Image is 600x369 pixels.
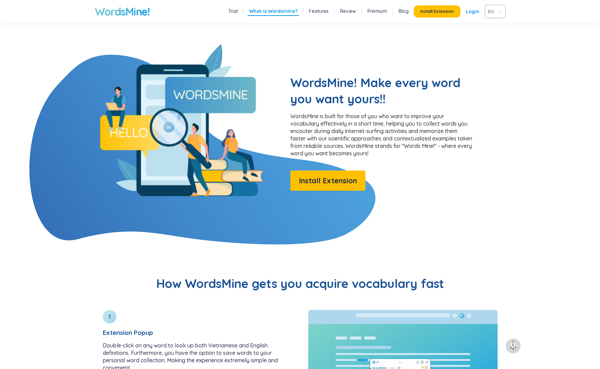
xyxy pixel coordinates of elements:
a: Features [309,8,329,15]
span: VIE [488,6,500,17]
div: 1 [103,310,116,323]
span: Install Extension [299,175,357,187]
a: What is Wordsmine? [249,8,297,15]
h2: How WordsMine gets you acquire vocabulary fast [95,275,506,292]
a: WordsMine! [95,5,150,18]
span: Install Extension [421,9,454,14]
img: to top [508,341,519,351]
img: What's WordsMine! [100,44,264,196]
h3: Extension Popup [103,329,292,336]
button: Install Extension [290,170,365,191]
a: Trial [228,8,238,15]
a: Review [340,8,356,15]
a: Blog [399,8,409,15]
button: Install Extension [414,5,460,18]
a: Premium [367,8,387,15]
h2: WordsMine! Make every word you want yours!! [290,75,473,107]
p: WordsMine is built for those of you who want to improve your vocabulary effectively in a short ti... [290,112,473,157]
a: Login [466,5,479,18]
